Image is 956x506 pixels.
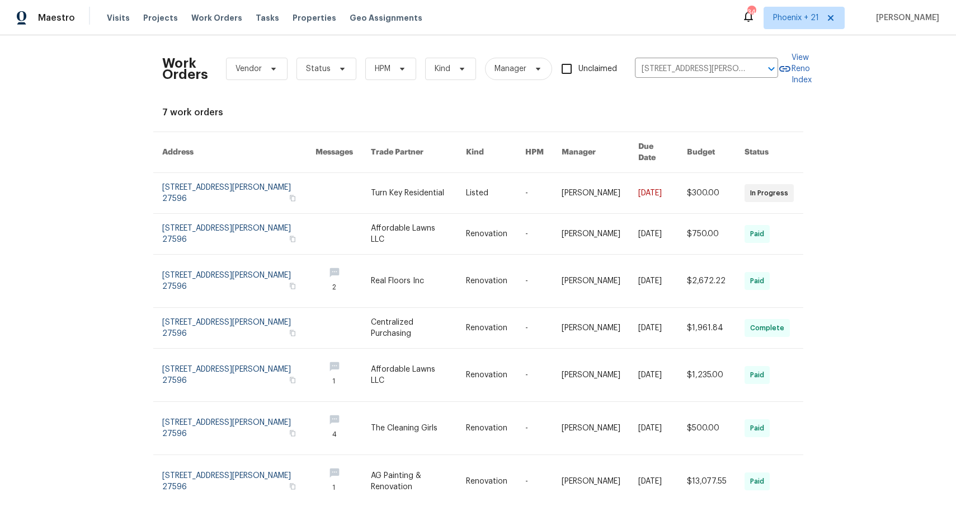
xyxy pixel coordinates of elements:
[288,481,298,491] button: Copy Address
[516,349,553,402] td: -
[778,52,812,86] a: View Reno Index
[516,402,553,455] td: -
[288,193,298,203] button: Copy Address
[306,63,331,74] span: Status
[872,12,939,24] span: [PERSON_NAME]
[457,349,516,402] td: Renovation
[288,375,298,385] button: Copy Address
[288,234,298,244] button: Copy Address
[362,349,458,402] td: Affordable Lawns LLC
[288,281,298,291] button: Copy Address
[635,60,747,78] input: Enter in an address
[495,63,526,74] span: Manager
[553,255,629,308] td: [PERSON_NAME]
[293,12,336,24] span: Properties
[362,255,458,308] td: Real Floors Inc
[191,12,242,24] span: Work Orders
[629,132,678,173] th: Due Date
[773,12,819,24] span: Phoenix + 21
[578,63,617,75] span: Unclaimed
[764,61,779,77] button: Open
[516,132,553,173] th: HPM
[153,132,307,173] th: Address
[516,173,553,214] td: -
[362,402,458,455] td: The Cleaning Girls
[553,132,629,173] th: Manager
[350,12,422,24] span: Geo Assignments
[362,132,458,173] th: Trade Partner
[307,132,362,173] th: Messages
[457,173,516,214] td: Listed
[516,308,553,349] td: -
[553,214,629,255] td: [PERSON_NAME]
[736,132,803,173] th: Status
[553,173,629,214] td: [PERSON_NAME]
[457,255,516,308] td: Renovation
[457,402,516,455] td: Renovation
[288,428,298,438] button: Copy Address
[553,349,629,402] td: [PERSON_NAME]
[236,63,262,74] span: Vendor
[516,255,553,308] td: -
[435,63,450,74] span: Kind
[553,308,629,349] td: [PERSON_NAME]
[362,214,458,255] td: Affordable Lawns LLC
[516,214,553,255] td: -
[143,12,178,24] span: Projects
[678,132,736,173] th: Budget
[362,308,458,349] td: Centralized Purchasing
[457,132,516,173] th: Kind
[553,402,629,455] td: [PERSON_NAME]
[288,328,298,338] button: Copy Address
[256,14,279,22] span: Tasks
[162,107,794,118] div: 7 work orders
[38,12,75,24] span: Maestro
[375,63,390,74] span: HPM
[362,173,458,214] td: Turn Key Residential
[162,58,208,80] h2: Work Orders
[747,7,755,18] div: 343
[457,214,516,255] td: Renovation
[457,308,516,349] td: Renovation
[107,12,130,24] span: Visits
